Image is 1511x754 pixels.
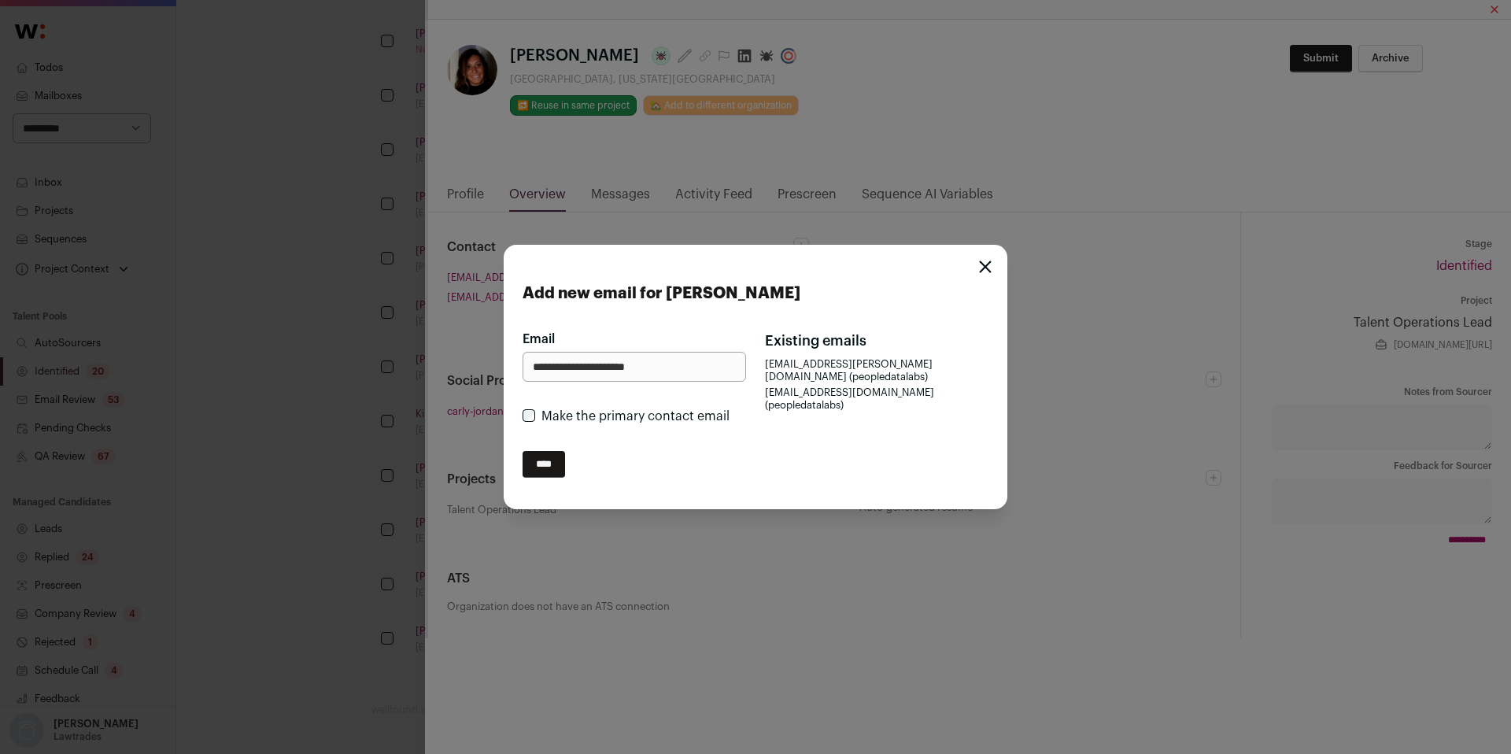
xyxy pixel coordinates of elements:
[765,330,988,352] h4: Existing emails
[523,283,988,305] h3: Add new email for [PERSON_NAME]
[765,386,988,412] li: [EMAIL_ADDRESS][DOMAIN_NAME] (peopledatalabs)
[765,358,988,383] li: [EMAIL_ADDRESS][PERSON_NAME][DOMAIN_NAME] (peopledatalabs)
[541,410,730,423] label: Make the primary contact email
[979,261,992,273] button: Close modal
[523,330,555,349] label: Email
